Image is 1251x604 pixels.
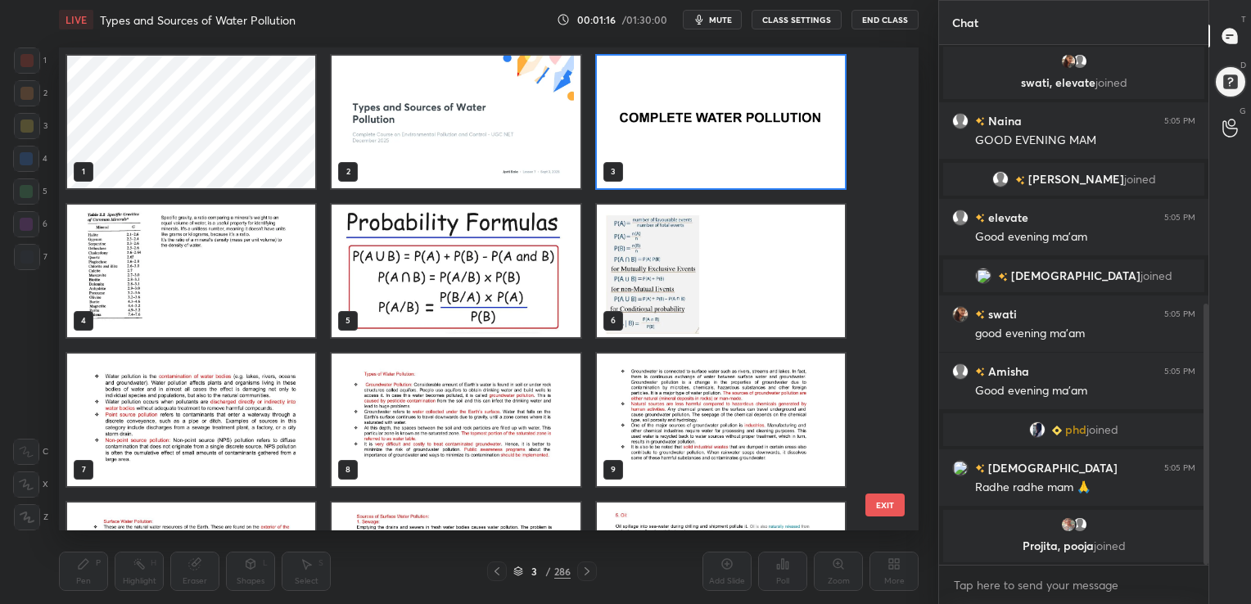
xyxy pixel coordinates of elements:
[752,10,842,29] button: CLASS SETTINGS
[59,47,890,531] div: grid
[1052,426,1062,435] img: Learner_Badge_beginner_1_8b307cf2a0.svg
[13,146,47,172] div: 4
[975,310,985,319] img: no-rating-badge.077c3623.svg
[332,56,580,188] img: ecec728e-88b9-11f0-937b-3a35ff37619f.jpg
[1094,538,1126,553] span: joined
[939,45,1208,566] div: grid
[1164,213,1195,223] div: 5:05 PM
[952,306,969,322] img: 2171b84a3f5d46ffbb1d5035fcce5c7f.jpg
[554,564,571,579] div: 286
[1060,53,1077,70] img: 2171b84a3f5d46ffbb1d5035fcce5c7f.jpg
[939,1,991,44] p: Chat
[851,10,919,29] button: End Class
[683,10,742,29] button: mute
[985,305,1017,322] h6: swati
[975,117,985,126] img: no-rating-badge.077c3623.svg
[975,214,985,223] img: no-rating-badge.077c3623.svg
[975,480,1195,496] div: Radhe radhe mam 🙏
[332,353,580,485] img: 1756899269UXDPII.pdf
[985,209,1028,226] h6: elevate
[1140,269,1172,282] span: joined
[1072,516,1088,533] img: default.png
[597,56,845,188] img: 1756899269UXDPII.pdf
[1065,423,1086,436] span: phd
[1095,74,1127,90] span: joined
[1164,367,1195,376] div: 5:05 PM
[1164,309,1195,319] div: 5:05 PM
[100,12,296,28] h4: Types and Sources of Water Pollution
[1164,116,1195,126] div: 5:05 PM
[975,268,991,284] img: 398ba1f8ecfb404dbba3fd0d71c04d6f.10788119_3
[59,10,93,29] div: LIVE
[1029,421,1046,438] img: 681428eae3384247944c7191279535a9.jpg
[709,14,732,25] span: mute
[14,244,47,270] div: 7
[953,539,1195,552] p: Projita, pooja
[975,383,1195,399] div: Good evening ma'am
[1072,53,1088,70] img: default.png
[952,113,969,129] img: default.png
[597,353,845,485] img: 1756899269UXDPII.pdf
[992,171,1009,187] img: default.png
[1086,423,1118,436] span: joined
[13,471,48,498] div: X
[975,133,1195,149] div: GOOD EVENING MAM
[1241,13,1246,25] p: T
[985,459,1118,476] h6: [DEMOGRAPHIC_DATA]
[14,113,47,139] div: 3
[975,229,1195,246] div: Good evening ma'am
[975,464,985,473] img: no-rating-badge.077c3623.svg
[865,494,905,516] button: EXIT
[332,205,580,337] img: 1756899269UXDPII.pdf
[1124,173,1156,186] span: joined
[13,211,47,237] div: 6
[985,363,1029,380] h6: Amisha
[14,504,48,530] div: Z
[526,566,543,576] div: 3
[546,566,551,576] div: /
[1060,516,1077,533] img: f9a6148c03ec46eea7cf9f80ed8e569d.jpg
[1011,269,1140,282] span: [DEMOGRAPHIC_DATA]
[975,367,985,376] img: no-rating-badge.077c3623.svg
[1028,173,1124,186] span: [PERSON_NAME]
[953,76,1195,89] p: swati, elevate
[13,178,47,205] div: 5
[1240,59,1246,71] p: D
[14,47,47,74] div: 1
[952,210,969,226] img: default.png
[985,112,1022,129] h6: Naina
[998,273,1008,282] img: no-rating-badge.077c3623.svg
[952,460,969,476] img: 398ba1f8ecfb404dbba3fd0d71c04d6f.10788119_3
[1164,463,1195,473] div: 5:05 PM
[975,326,1195,342] div: good evening ma'am
[67,205,315,337] img: 1756899269UXDPII.pdf
[1240,105,1246,117] p: G
[67,353,315,485] img: 1756899269UXDPII.pdf
[13,439,48,465] div: C
[14,80,47,106] div: 2
[597,205,845,337] img: 1756899269UXDPII.pdf
[1015,176,1025,185] img: no-rating-badge.077c3623.svg
[952,363,969,380] img: default.png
